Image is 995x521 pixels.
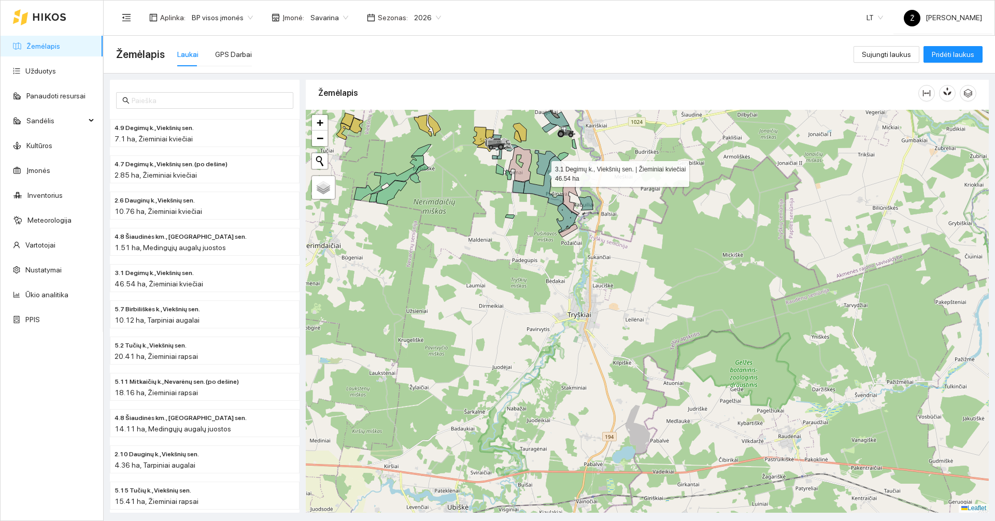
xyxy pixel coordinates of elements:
span: column-width [919,89,934,97]
span: 18.16 ha, Žieminiai rapsai [115,388,198,397]
a: Įmonės [26,166,50,175]
div: GPS Darbai [215,49,252,60]
span: Ž [910,10,915,26]
a: Zoom in [312,115,328,131]
span: 4.36 ha, Tarpiniai augalai [115,461,195,469]
span: − [317,132,323,144]
span: Įmonė : [282,12,304,23]
a: Layers [312,176,335,199]
span: Sezonas : [378,12,408,23]
span: 2026 [414,10,441,25]
span: menu-fold [122,13,131,22]
a: Kultūros [26,141,52,150]
span: 2.10 Dauginų k., Viekšnių sen. [115,450,199,459]
a: Nustatymai [25,266,62,274]
a: Panaudoti resursai [26,92,86,100]
a: Užduotys [25,67,56,75]
span: 10.12 ha, Tarpiniai augalai [115,316,200,324]
span: shop [272,13,280,22]
span: 7.1 ha, Žieminiai kviečiai [115,135,193,143]
div: Laukai [177,49,198,60]
span: layout [149,13,158,22]
span: 4.8 Šiaudinės km., Papilės sen. [115,413,247,423]
span: search [122,97,130,104]
span: Sandėlis [26,110,86,131]
span: 4.7 Degimų k., Viekšnių sen. (po dešine) [115,160,228,169]
span: Žemėlapis [116,46,165,63]
span: 15.41 ha, Žieminiai rapsai [115,497,198,505]
span: 5.11 Mitkaičių k., Nevarėnų sen. (po dešine) [115,377,239,387]
a: Ūkio analitika [25,291,68,299]
input: Paieška [132,95,287,106]
span: 20.41 ha, Žieminiai rapsai [115,352,198,360]
span: Sujungti laukus [862,49,911,60]
span: 10.76 ha, Žieminiai kviečiai [115,207,202,215]
a: Leaflet [961,504,986,512]
span: [PERSON_NAME] [904,13,982,22]
span: LT [866,10,883,25]
span: 46.54 ha, Žieminiai kviečiai [115,280,203,288]
a: Žemėlapis [26,42,60,50]
button: column-width [918,85,935,102]
button: Initiate a new search [312,153,328,169]
span: Aplinka : [160,12,186,23]
span: 5.2 Tučių k., Viekšnių sen. [115,341,187,351]
div: Žemėlapis [318,78,918,108]
a: PPIS [25,315,40,324]
span: Savarina [310,10,348,25]
button: Pridėti laukus [923,46,983,63]
span: 2.85 ha, Žieminiai kviečiai [115,171,197,179]
span: BP visos įmonės [192,10,253,25]
span: 4.8 Šiaudinės km., Papilės sen. [115,232,247,242]
span: 3.1 Degimų k., Viekšnių sen. [115,268,194,278]
span: + [317,116,323,129]
a: Inventorius [27,191,63,199]
span: 14.11 ha, Medingųjų augalų juostos [115,425,231,433]
a: Meteorologija [27,216,72,224]
span: 2.6 Dauginų k., Viekšnių sen. [115,196,195,206]
a: Zoom out [312,131,328,146]
span: calendar [367,13,375,22]
span: 5.7 Birbiliškės k., Viekšnių sen. [115,305,200,314]
a: Sujungti laukus [854,50,919,59]
a: Vartotojai [25,241,55,249]
span: 5.15 Tučių k., Viekšnių sen. [115,486,191,496]
a: Pridėti laukus [923,50,983,59]
span: 1.51 ha, Medingųjų augalų juostos [115,243,226,252]
span: Pridėti laukus [932,49,974,60]
button: Sujungti laukus [854,46,919,63]
span: 4.9 Degimų k., Viekšnių sen. [115,123,194,133]
button: menu-fold [116,7,137,28]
